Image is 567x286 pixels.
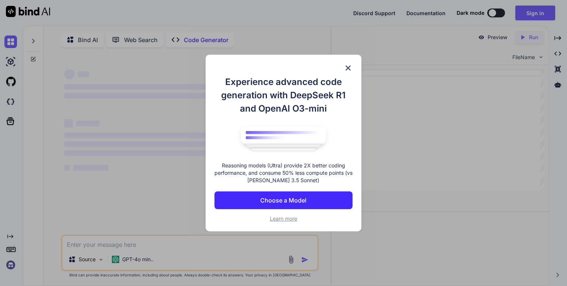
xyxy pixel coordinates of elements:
[214,162,353,184] p: Reasoning models (Ultra) provide 2X better coding performance, and consume 50% less compute point...
[214,75,353,115] h1: Experience advanced code generation with DeepSeek R1 and OpenAI O3-mini
[214,191,353,209] button: Choose a Model
[344,64,353,72] img: close
[270,215,297,222] span: Learn more
[236,123,331,154] img: bind logo
[260,196,306,205] p: Choose a Model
